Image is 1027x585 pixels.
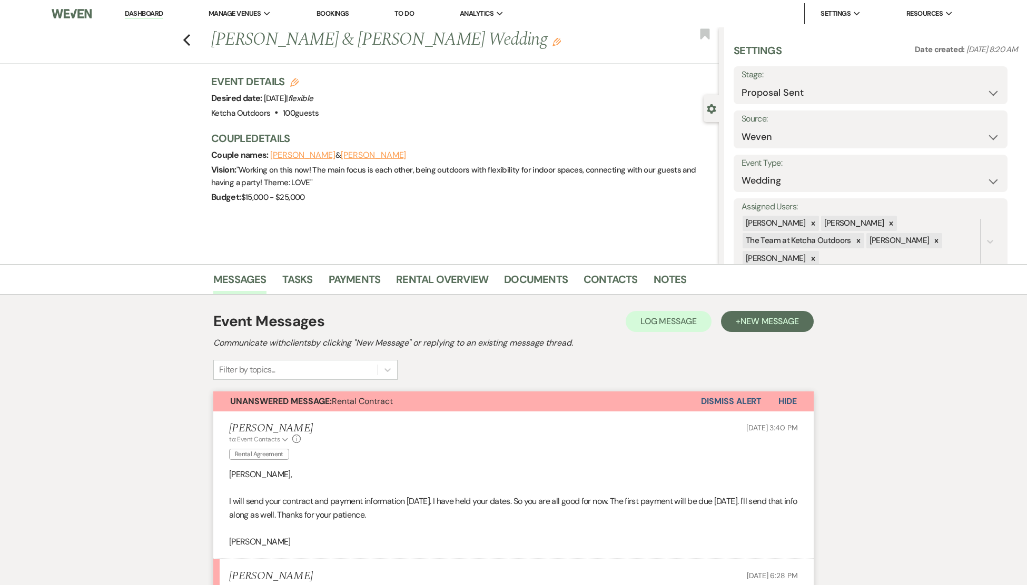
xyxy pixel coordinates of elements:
[211,74,319,89] h3: Event Details
[209,8,261,19] span: Manage Venues
[329,271,381,294] a: Payments
[584,271,638,294] a: Contacts
[270,150,406,160] span: &
[396,271,488,294] a: Rental Overview
[264,93,313,104] span: [DATE] |
[282,271,313,294] a: Tasks
[211,27,613,53] h1: [PERSON_NAME] & [PERSON_NAME] Wedding
[229,495,798,521] p: I will send your contract and payment information [DATE]. I have held your dates. So you are all ...
[229,435,290,444] button: to: Event Contacts
[742,156,1000,171] label: Event Type:
[740,316,799,327] span: New Message
[746,423,798,432] span: [DATE] 3:40 PM
[341,151,406,159] button: [PERSON_NAME]
[241,192,305,203] span: $15,000 - $25,000
[211,108,270,118] span: Ketcha Outdoors
[211,191,241,203] span: Budget:
[229,570,313,583] h5: [PERSON_NAME]
[707,103,716,113] button: Close lead details
[125,9,163,19] a: Dashboard
[762,391,814,411] button: Hide
[552,37,561,46] button: Edit
[504,271,568,294] a: Documents
[283,108,319,118] span: 100 guests
[213,310,324,332] h1: Event Messages
[701,391,762,411] button: Dismiss Alert
[211,164,236,175] span: Vision:
[906,8,943,19] span: Resources
[230,396,332,407] strong: Unanswered Message:
[229,535,798,549] p: [PERSON_NAME]
[743,233,853,248] div: The Team at Ketcha Outdoors
[213,337,814,349] h2: Communicate with clients by clicking "New Message" or replying to an existing message thread.
[211,149,270,160] span: Couple names:
[317,9,349,18] a: Bookings
[460,8,493,19] span: Analytics
[734,43,782,66] h3: Settings
[778,396,797,407] span: Hide
[213,391,701,411] button: Unanswered Message:Rental Contract
[966,44,1018,55] span: [DATE] 8:20 AM
[394,9,414,18] a: To Do
[640,316,697,327] span: Log Message
[288,93,313,104] span: flexible
[747,571,798,580] span: [DATE] 6:28 PM
[219,364,275,376] div: Filter by topics...
[742,199,1000,215] label: Assigned Users:
[654,271,687,294] a: Notes
[743,216,807,231] div: [PERSON_NAME]
[229,449,289,460] span: Rental Agreement
[52,3,92,25] img: Weven Logo
[915,44,966,55] span: Date created:
[230,396,393,407] span: Rental Contract
[229,468,798,481] p: [PERSON_NAME],
[743,251,807,266] div: [PERSON_NAME]
[211,93,264,104] span: Desired date:
[742,112,1000,127] label: Source:
[213,271,266,294] a: Messages
[229,435,280,443] span: to: Event Contacts
[866,233,931,248] div: [PERSON_NAME]
[229,422,313,435] h5: [PERSON_NAME]
[821,216,886,231] div: [PERSON_NAME]
[742,67,1000,83] label: Stage:
[821,8,851,19] span: Settings
[211,165,696,188] span: " Working on this now! The main focus is each other, being outdoors with flexibility for indoor s...
[626,311,712,332] button: Log Message
[211,131,708,146] h3: Couple Details
[270,151,335,159] button: [PERSON_NAME]
[721,311,814,332] button: +New Message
